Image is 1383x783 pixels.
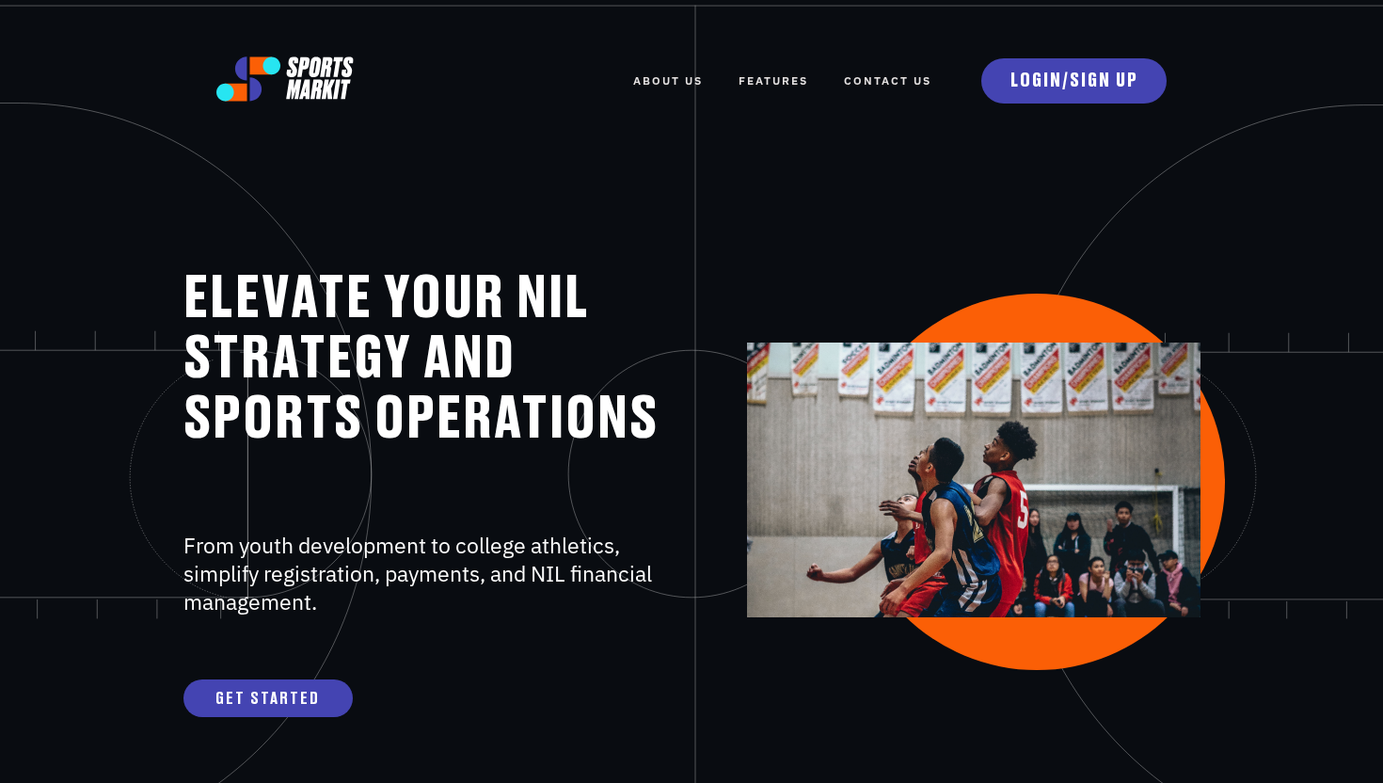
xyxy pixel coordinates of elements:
[183,269,672,450] h1: ELEVATE YOUR NIL STRATEGY AND SPORTS OPERATIONS
[633,60,703,102] a: ABOUT US
[844,60,931,102] a: Contact Us
[183,531,652,615] span: From youth development to college athletics, simplify registration, payments, and NIL financial m...
[216,56,354,102] img: logo
[739,60,808,102] a: FEATURES
[981,58,1167,104] a: LOGIN/SIGN UP
[183,679,353,717] a: GET STARTED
